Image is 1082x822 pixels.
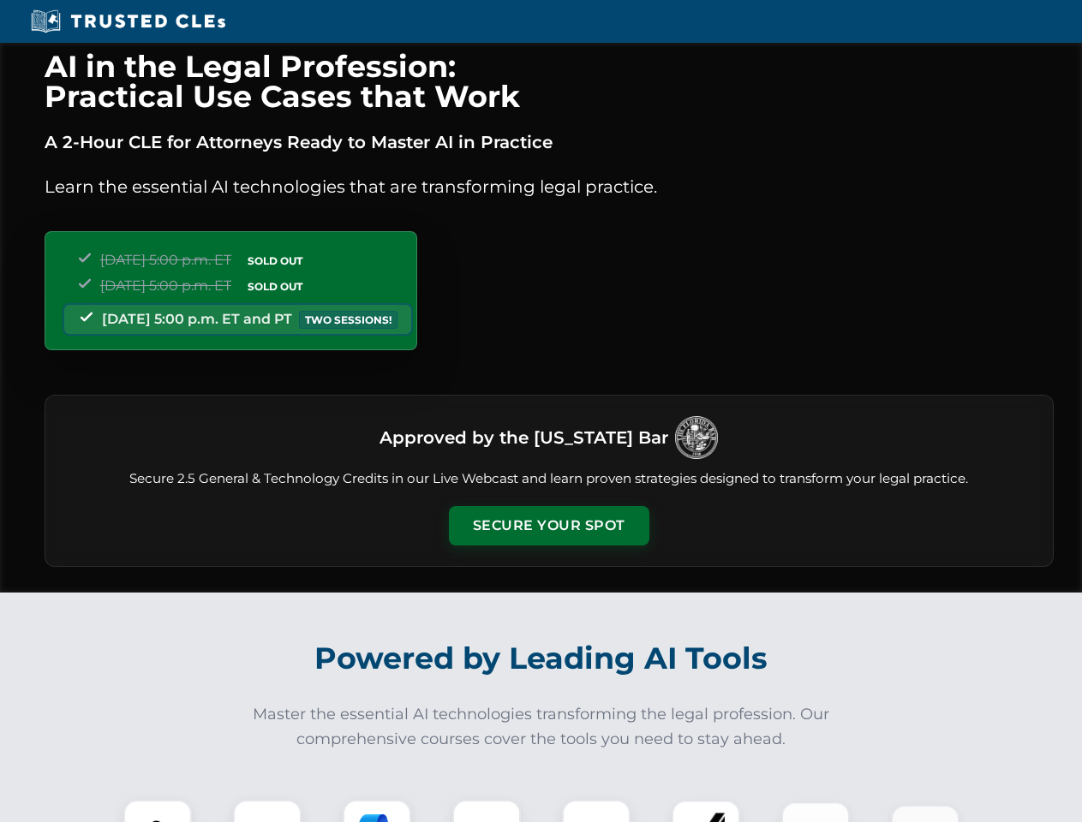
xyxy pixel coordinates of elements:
h2: Powered by Leading AI Tools [67,628,1016,688]
span: [DATE] 5:00 p.m. ET [100,252,231,268]
p: Secure 2.5 General & Technology Credits in our Live Webcast and learn proven strategies designed ... [66,469,1032,489]
img: Logo [675,416,718,459]
img: Trusted CLEs [26,9,230,34]
span: [DATE] 5:00 p.m. ET [100,277,231,294]
p: Master the essential AI technologies transforming the legal profession. Our comprehensive courses... [242,702,841,752]
p: A 2-Hour CLE for Attorneys Ready to Master AI in Practice [45,128,1054,156]
h3: Approved by the [US_STATE] Bar [380,422,668,453]
p: Learn the essential AI technologies that are transforming legal practice. [45,173,1054,200]
span: SOLD OUT [242,252,308,270]
button: Secure Your Spot [449,506,649,545]
h1: AI in the Legal Profession: Practical Use Cases that Work [45,51,1054,111]
span: SOLD OUT [242,277,308,295]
